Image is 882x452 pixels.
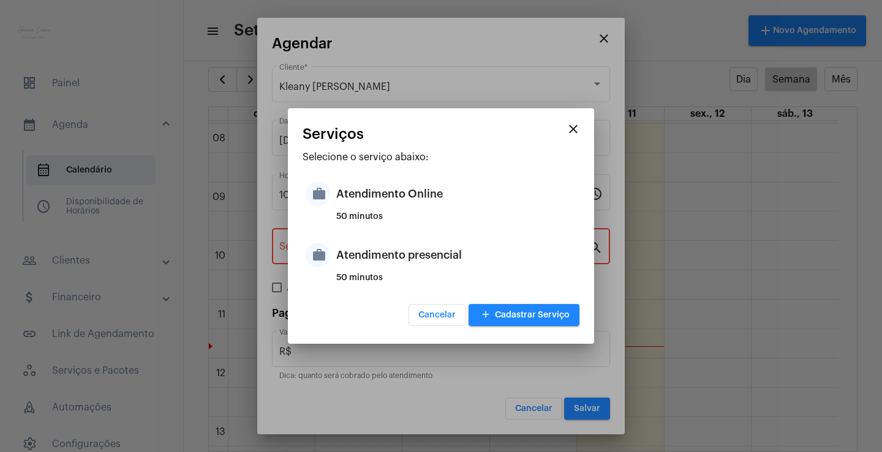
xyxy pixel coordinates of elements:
div: Atendimento presencial [336,237,576,273]
mat-icon: work [306,182,330,206]
span: Cadastrar Serviço [478,311,570,319]
mat-icon: close [566,122,581,136]
div: Atendimento Online [336,176,576,212]
button: Cancelar [409,304,466,326]
div: 50 minutos [336,273,576,292]
mat-icon: work [306,243,330,267]
mat-icon: add [478,307,493,324]
div: 50 minutos [336,212,576,231]
button: Cadastrar Serviço [469,304,579,326]
span: Cancelar [418,311,456,319]
span: Serviços [303,126,364,142]
p: Selecione o serviço abaixo: [303,152,579,163]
